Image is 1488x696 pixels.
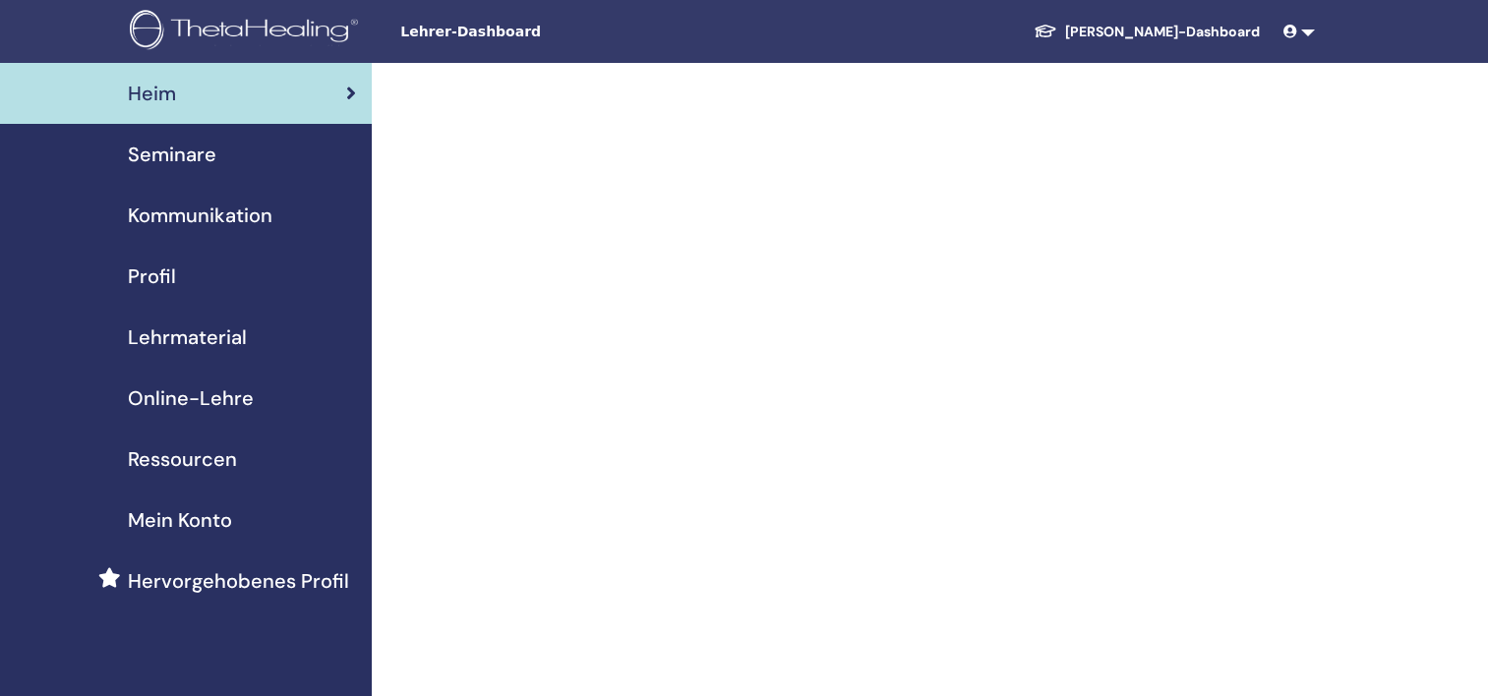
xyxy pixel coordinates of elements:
a: [PERSON_NAME]-Dashboard [1018,14,1276,50]
span: Seminare [128,140,216,169]
span: Lehrmaterial [128,322,247,352]
span: Lehrer-Dashboard [400,22,695,42]
span: Heim [128,79,176,108]
span: Hervorgehobenes Profil [128,566,349,596]
span: Kommunikation [128,201,272,230]
img: logo.png [130,10,365,54]
span: Profil [128,261,176,291]
span: Ressourcen [128,444,237,474]
span: Mein Konto [128,505,232,535]
span: Online-Lehre [128,383,254,413]
img: graduation-cap-white.svg [1034,23,1057,39]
